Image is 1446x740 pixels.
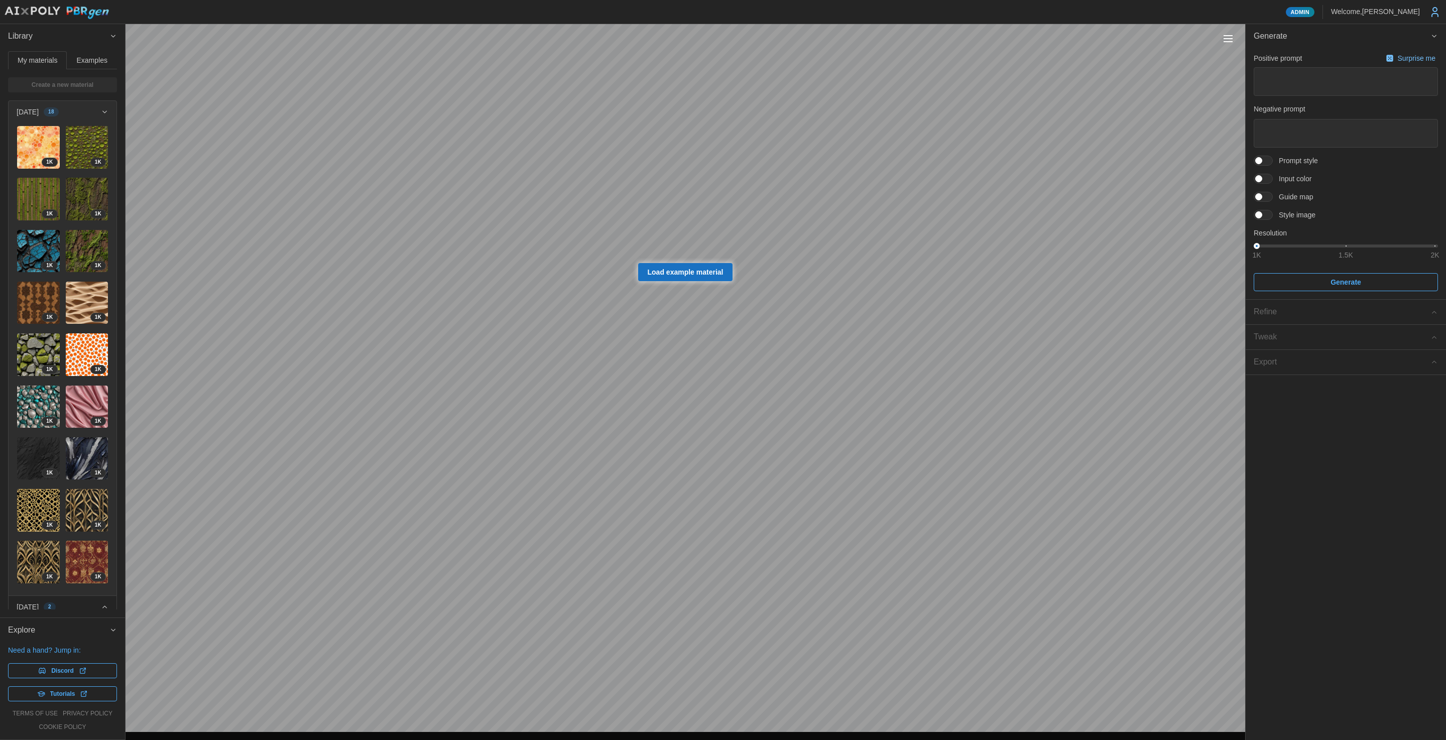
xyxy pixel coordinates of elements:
p: Welcome, [PERSON_NAME] [1331,7,1420,17]
img: CdcbhC0d6s0FbABHR50H [17,333,60,376]
a: Tutorials [8,686,117,701]
a: ZrG4z4B2drCx1o2iKkcU1K [65,229,109,273]
span: 1 K [95,573,101,581]
span: Admin [1291,8,1309,17]
a: RFxCecN72zkahWwyjNTs1K [65,333,109,377]
a: OXKDsdk9LHHRL9XFXMLr1K [65,540,109,584]
span: 1 K [95,417,101,425]
span: Refine [1254,300,1430,324]
span: Create a new material [32,78,93,92]
img: OXKDsdk9LHHRL9XFXMLr [66,541,108,583]
span: 1 K [95,469,101,477]
span: Library [8,24,109,49]
p: Surprise me [1398,53,1437,63]
a: terms of use [13,709,58,718]
span: 1 K [95,210,101,218]
span: Explore [8,618,109,643]
span: 1 K [46,417,53,425]
a: GUACtkbPPwhGBpQn3YbH1K [17,281,60,325]
div: Generate [1246,49,1446,300]
button: [DATE]18 [9,101,116,123]
button: Tweak [1246,325,1446,349]
span: 1 K [46,313,53,321]
a: rIwA3MlV81hmsGS4dPfO1K [17,385,60,429]
img: RdVJNpeb4mBGTnyf5daC [66,282,108,324]
span: 1 K [46,158,53,166]
span: 1 K [46,210,53,218]
img: Fd3hwZj3IyFet7zuzoKf [66,178,108,220]
button: Surprise me [1383,51,1438,65]
span: Export [1254,350,1430,375]
span: 1 K [95,521,101,529]
span: Generate [1331,274,1361,291]
img: oM31NQXIAdpEMjQ2FV36 [17,437,60,480]
a: Discord [8,663,117,678]
a: tHiHwFlpiQpbCwQSU4Dk1K [17,488,60,532]
img: GUACtkbPPwhGBpQn3YbH [17,282,60,324]
p: Resolution [1254,228,1438,238]
img: jyDK91ZMvFc5nOHPBLAi [17,541,60,583]
a: Load example material [638,263,733,281]
img: YqXxMCVdjkWA1A9T9O9e [66,126,108,169]
a: jyDK91ZMvFc5nOHPBLAi1K [17,540,60,584]
img: 8NEszHRJs7EoyOQBIOAj [66,489,108,532]
button: Refine [1246,300,1446,324]
button: [DATE]2 [9,596,116,618]
img: O1ueTXaww8kte7bJY2JB [66,437,108,480]
span: Load example material [648,264,724,281]
span: 1 K [95,365,101,374]
span: Generate [1254,24,1430,49]
a: cookie policy [39,723,86,731]
p: Need a hand? Jump in: [8,645,117,655]
span: 1 K [46,469,53,477]
img: tHiHwFlpiQpbCwQSU4Dk [17,489,60,532]
button: Generate [1246,24,1446,49]
span: 1 K [95,313,101,321]
div: [DATE]18 [9,123,116,595]
img: qIAVxP8tQbkqwiB0YE7a [17,178,60,220]
img: ZrG4z4B2drCx1o2iKkcU [66,230,108,273]
span: Examples [77,57,107,64]
button: Export [1246,350,1446,375]
span: Tweak [1254,325,1430,349]
img: pHUsyREoT9o8vGsM9BHj [17,126,60,169]
span: 1 K [95,158,101,166]
span: Discord [51,664,74,678]
p: [DATE] [17,107,39,117]
span: Guide map [1273,192,1313,202]
a: RdVJNpeb4mBGTnyf5daC1K [65,281,109,325]
span: My materials [18,57,57,64]
a: YqXxMCVdjkWA1A9T9O9e1K [65,126,109,169]
a: rt7xrd7TxUNLop1LxjoR1K [65,385,109,429]
span: 1 K [46,262,53,270]
span: 1 K [46,365,53,374]
span: Style image [1273,210,1315,220]
span: 2 [48,603,51,611]
img: rIwA3MlV81hmsGS4dPfO [17,386,60,428]
span: Input color [1273,174,1311,184]
span: 1 K [95,262,101,270]
a: oM31NQXIAdpEMjQ2FV361K [17,437,60,480]
button: Toggle viewport controls [1221,32,1235,46]
img: AIxPoly PBRgen [4,6,109,20]
a: Fd3hwZj3IyFet7zuzoKf1K [65,177,109,221]
button: Generate [1254,273,1438,291]
a: Create a new material [8,77,117,92]
img: gSsBMbuMvTM6iI9WTuPr [17,230,60,273]
span: 1 K [46,573,53,581]
a: 8NEszHRJs7EoyOQBIOAj1K [65,488,109,532]
img: RFxCecN72zkahWwyjNTs [66,333,108,376]
p: Negative prompt [1254,104,1438,114]
a: O1ueTXaww8kte7bJY2JB1K [65,437,109,480]
span: 1 K [46,521,53,529]
span: Tutorials [50,687,75,701]
img: rt7xrd7TxUNLop1LxjoR [66,386,108,428]
a: gSsBMbuMvTM6iI9WTuPr1K [17,229,60,273]
a: qIAVxP8tQbkqwiB0YE7a1K [17,177,60,221]
a: privacy policy [63,709,112,718]
a: CdcbhC0d6s0FbABHR50H1K [17,333,60,377]
p: Positive prompt [1254,53,1302,63]
span: 18 [48,108,54,116]
span: Prompt style [1273,156,1318,166]
p: [DATE] [17,602,39,612]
